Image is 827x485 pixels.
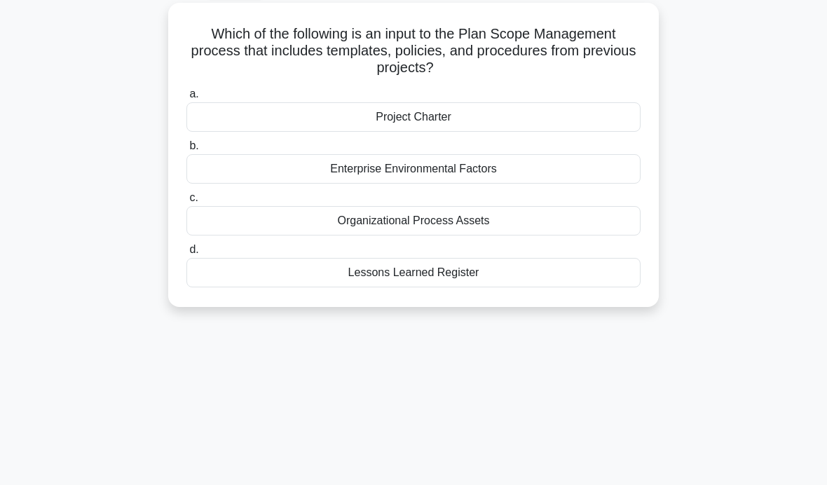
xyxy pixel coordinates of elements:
span: d. [189,243,198,255]
div: Enterprise Environmental Factors [186,154,641,184]
div: Organizational Process Assets [186,206,641,235]
span: b. [189,139,198,151]
h5: Which of the following is an input to the Plan Scope Management process that includes templates, ... [185,25,642,77]
span: c. [189,191,198,203]
span: a. [189,88,198,100]
div: Lessons Learned Register [186,258,641,287]
div: Project Charter [186,102,641,132]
